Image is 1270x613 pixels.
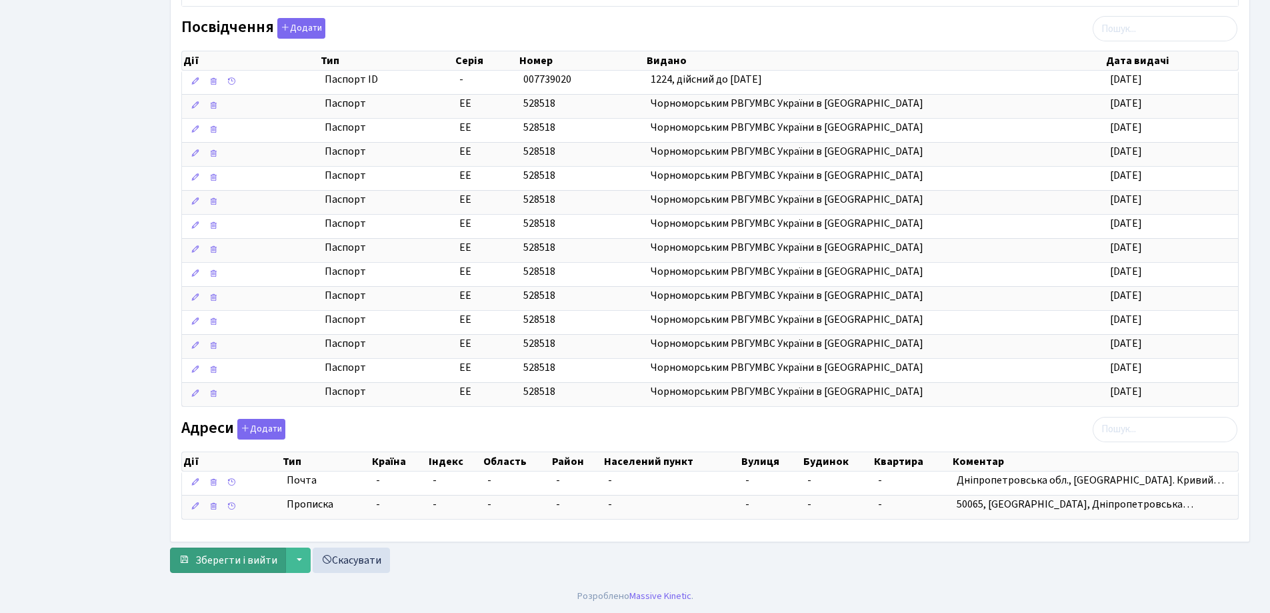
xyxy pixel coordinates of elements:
[957,473,1224,488] span: Дніпропетровська обл., [GEOGRAPHIC_DATA]. Кривий…
[459,168,471,183] span: ЕЕ
[651,384,923,399] span: Чорноморським РВГУМВС України в [GEOGRAPHIC_DATA]
[459,336,471,351] span: ЕЕ
[459,96,471,111] span: ЕЕ
[651,360,923,375] span: Чорноморським РВГУМВС України в [GEOGRAPHIC_DATA]
[281,452,371,471] th: Тип
[651,312,923,327] span: Чорноморським РВГУМВС України в [GEOGRAPHIC_DATA]
[459,240,471,255] span: ЕЕ
[427,452,482,471] th: Індекс
[287,497,333,512] span: Прописка
[325,72,449,87] span: Паспорт ID
[740,452,801,471] th: Вулиця
[182,452,281,471] th: Дії
[325,360,449,376] span: Паспорт
[287,473,317,488] span: Почта
[551,452,603,471] th: Район
[523,168,555,183] span: 528518
[1110,192,1142,207] span: [DATE]
[433,473,437,488] span: -
[523,192,555,207] span: 528518
[645,51,1105,70] th: Видано
[878,497,882,512] span: -
[523,240,555,255] span: 528518
[523,120,555,135] span: 528518
[1110,312,1142,327] span: [DATE]
[651,96,923,111] span: Чорноморським РВГУМВС України в [GEOGRAPHIC_DATA]
[1110,288,1142,303] span: [DATE]
[523,72,571,87] span: 007739020
[745,473,749,488] span: -
[181,18,325,39] label: Посвідчення
[459,120,471,135] span: ЕЕ
[1110,168,1142,183] span: [DATE]
[319,51,454,70] th: Тип
[237,419,285,440] button: Адреси
[523,96,555,111] span: 528518
[1110,96,1142,111] span: [DATE]
[651,216,923,231] span: Чорноморським РВГУМВС України в [GEOGRAPHIC_DATA]
[523,216,555,231] span: 528518
[1110,384,1142,399] span: [DATE]
[313,548,390,573] a: Скасувати
[651,336,923,351] span: Чорноморським РВГУМВС України в [GEOGRAPHIC_DATA]
[1110,216,1142,231] span: [DATE]
[459,360,471,375] span: ЕЕ
[651,120,923,135] span: Чорноморським РВГУМВС України в [GEOGRAPHIC_DATA]
[523,384,555,399] span: 528518
[1110,264,1142,279] span: [DATE]
[608,497,612,512] span: -
[487,497,491,512] span: -
[182,51,319,70] th: Дії
[523,312,555,327] span: 528518
[523,360,555,375] span: 528518
[195,553,277,568] span: Зберегти і вийти
[629,589,691,603] a: Massive Kinetic
[325,288,449,303] span: Паспорт
[459,312,471,327] span: ЕЕ
[873,452,951,471] th: Квартира
[325,192,449,207] span: Паспорт
[234,416,285,440] a: Додати
[325,312,449,328] span: Паспорт
[1110,120,1142,135] span: [DATE]
[577,589,693,604] div: Розроблено .
[325,144,449,159] span: Паспорт
[325,384,449,400] span: Паспорт
[371,452,427,471] th: Країна
[1110,240,1142,255] span: [DATE]
[556,473,560,488] span: -
[807,473,811,488] span: -
[325,168,449,183] span: Паспорт
[651,264,923,279] span: Чорноморським РВГУМВС України в [GEOGRAPHIC_DATA]
[1093,16,1237,41] input: Пошук...
[523,144,555,159] span: 528518
[459,288,471,303] span: ЕЕ
[433,497,437,512] span: -
[459,192,471,207] span: ЕЕ
[376,497,422,512] span: -
[878,473,882,488] span: -
[651,168,923,183] span: Чорноморським РВГУМВС України в [GEOGRAPHIC_DATA]
[1110,336,1142,351] span: [DATE]
[651,240,923,255] span: Чорноморським РВГУМВС України в [GEOGRAPHIC_DATA]
[807,497,811,512] span: -
[170,548,286,573] button: Зберегти і вийти
[651,288,923,303] span: Чорноморським РВГУМВС України в [GEOGRAPHIC_DATA]
[482,452,551,471] th: Область
[603,452,741,471] th: Населений пункт
[325,96,449,111] span: Паспорт
[651,192,923,207] span: Чорноморським РВГУМВС України в [GEOGRAPHIC_DATA]
[487,473,491,488] span: -
[1093,417,1237,442] input: Пошук...
[325,216,449,231] span: Паспорт
[376,473,422,488] span: -
[459,216,471,231] span: ЕЕ
[274,16,325,39] a: Додати
[459,72,463,87] span: -
[459,264,471,279] span: ЕЕ
[325,240,449,255] span: Паспорт
[1105,51,1238,70] th: Дата видачі
[523,336,555,351] span: 528518
[745,497,749,512] span: -
[556,497,560,512] span: -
